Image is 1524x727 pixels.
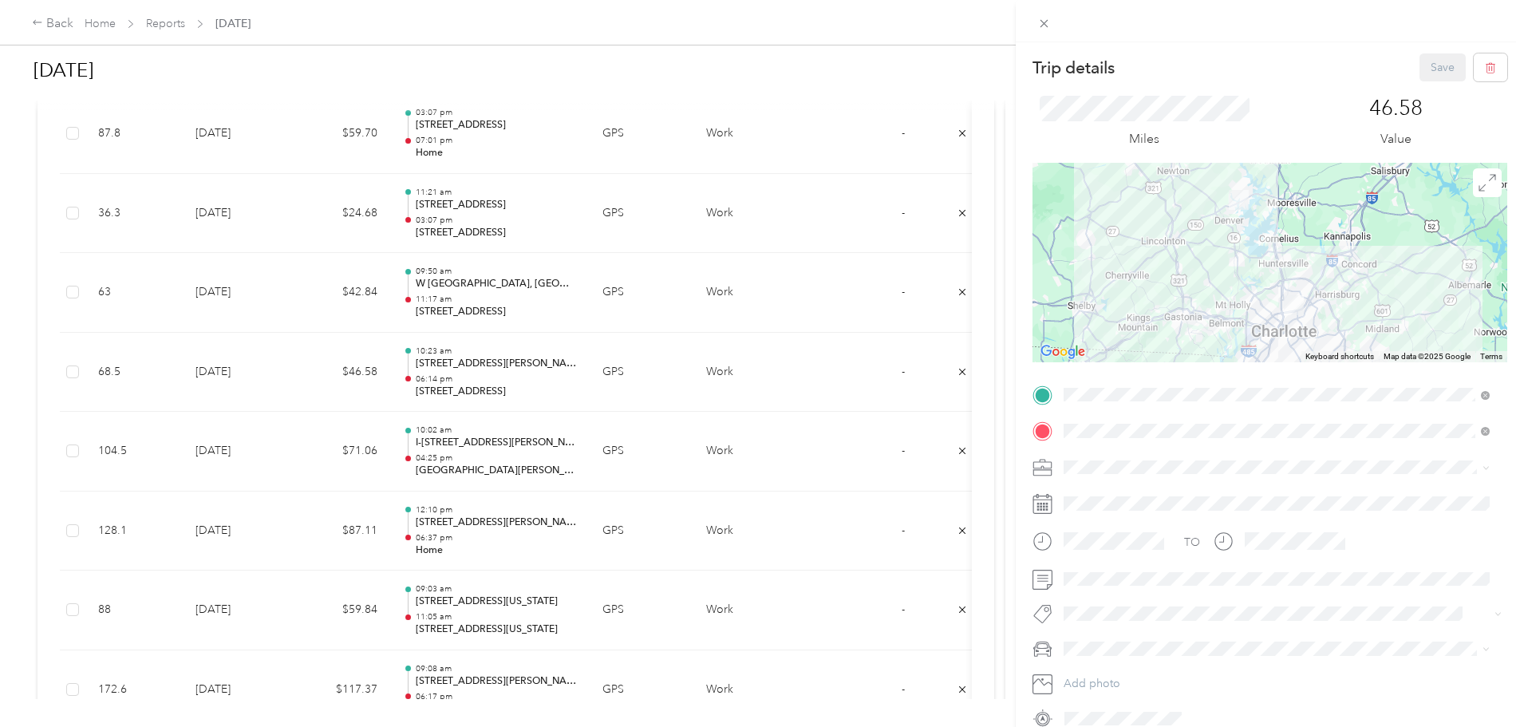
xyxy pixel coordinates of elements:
[1380,129,1411,149] p: Value
[1036,342,1089,362] img: Google
[1036,342,1089,362] a: Open this area in Google Maps (opens a new window)
[1384,352,1471,361] span: Map data ©2025 Google
[1058,673,1507,695] button: Add photo
[1184,534,1200,551] div: TO
[1129,129,1159,149] p: Miles
[1435,638,1524,727] iframe: Everlance-gr Chat Button Frame
[1480,352,1502,361] a: Terms (opens in new tab)
[1369,96,1423,121] p: 46.58
[1305,351,1374,362] button: Keyboard shortcuts
[1032,57,1115,79] p: Trip details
